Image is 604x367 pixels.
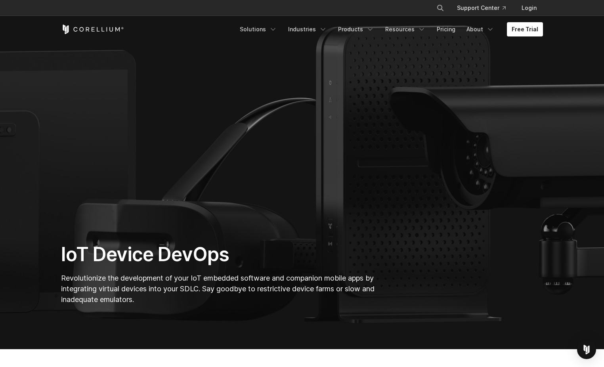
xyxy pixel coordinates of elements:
a: Resources [380,22,430,36]
div: Open Intercom Messenger [577,340,596,359]
a: Corellium Home [61,25,124,34]
div: Navigation Menu [235,22,543,36]
a: Login [515,1,543,15]
h1: IoT Device DevOps [61,243,377,266]
button: Search [433,1,447,15]
a: Pricing [432,22,460,36]
a: Support Center [451,1,512,15]
a: Solutions [235,22,282,36]
a: Free Trial [507,22,543,36]
a: About [462,22,499,36]
span: Revolutionize the development of your IoT embedded software and companion mobile apps by integrat... [61,274,375,304]
a: Products [333,22,379,36]
a: Industries [283,22,332,36]
div: Navigation Menu [427,1,543,15]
